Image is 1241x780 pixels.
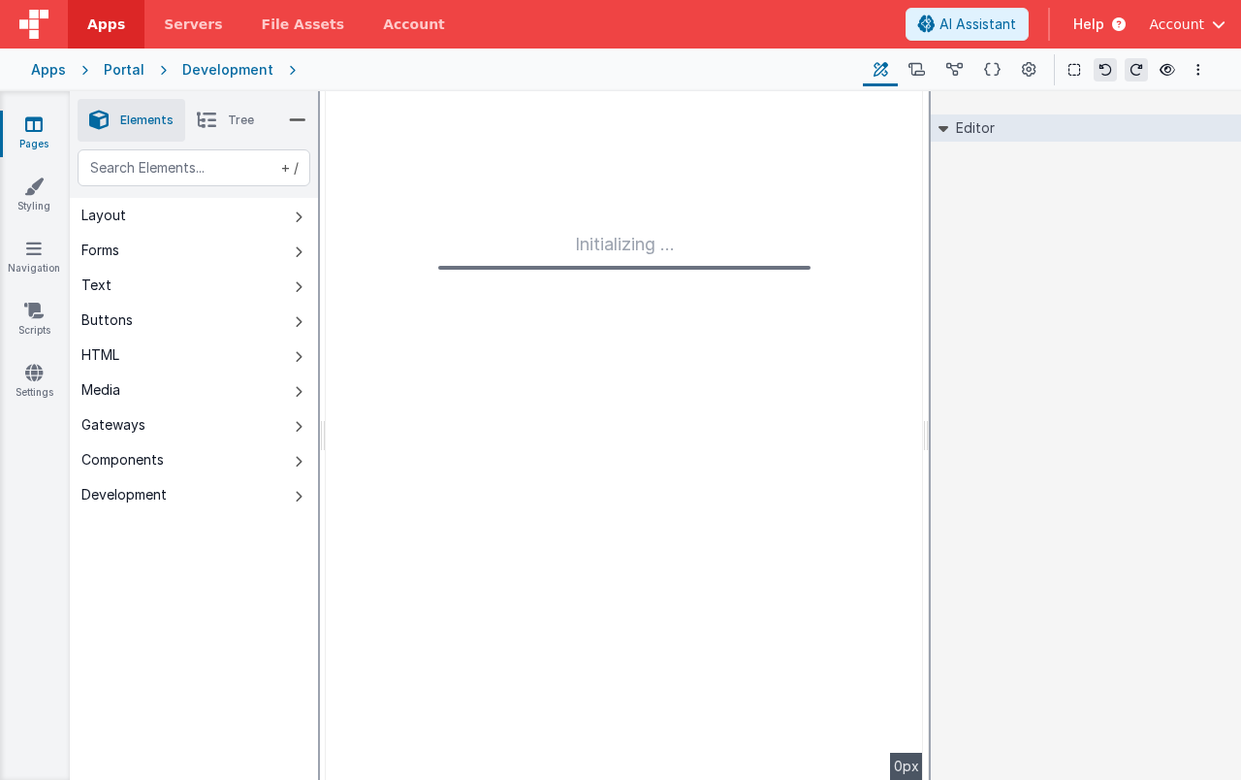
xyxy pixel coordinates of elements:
[81,310,133,330] div: Buttons
[70,303,318,338] button: Buttons
[81,345,119,365] div: HTML
[1187,58,1210,81] button: Options
[948,114,995,142] h2: Editor
[70,233,318,268] button: Forms
[164,15,222,34] span: Servers
[906,8,1029,41] button: AI Assistant
[120,113,174,128] span: Elements
[277,149,299,186] span: + /
[182,60,273,80] div: Development
[1073,15,1104,34] span: Help
[262,15,345,34] span: File Assets
[104,60,144,80] div: Portal
[81,415,145,435] div: Gateways
[70,442,318,477] button: Components
[1149,15,1204,34] span: Account
[70,268,318,303] button: Text
[31,60,66,80] div: Apps
[890,753,923,780] div: 0px
[81,450,164,470] div: Components
[228,113,254,128] span: Tree
[326,91,923,780] div: -->
[70,477,318,512] button: Development
[81,485,167,504] div: Development
[87,15,125,34] span: Apps
[70,373,318,407] button: Media
[1149,15,1225,34] button: Account
[81,241,119,260] div: Forms
[70,338,318,373] button: HTML
[81,206,126,225] div: Layout
[939,15,1016,34] span: AI Assistant
[78,149,310,186] input: Search Elements...
[70,407,318,442] button: Gateways
[438,231,811,270] div: Initializing ...
[81,276,111,295] div: Text
[81,380,120,400] div: Media
[70,198,318,233] button: Layout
